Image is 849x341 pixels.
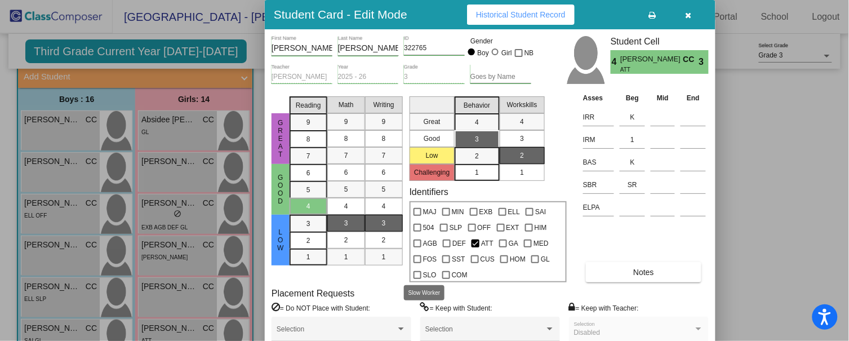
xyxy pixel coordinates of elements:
[338,73,399,81] input: year
[617,92,648,104] th: Beg
[306,134,310,144] span: 8
[479,205,493,219] span: EXB
[583,154,614,171] input: assessment
[481,237,494,250] span: ATT
[410,187,448,197] label: Identifiers
[477,48,490,58] div: Boy
[344,150,348,161] span: 7
[306,252,310,262] span: 1
[475,151,479,161] span: 2
[306,151,310,161] span: 7
[272,288,355,299] label: Placement Requests
[580,92,617,104] th: Asses
[382,235,386,245] span: 2
[344,184,348,194] span: 5
[306,201,310,211] span: 4
[464,100,490,110] span: Behavior
[506,221,519,234] span: EXT
[404,45,465,52] input: Enter ID
[470,73,531,81] input: goes by name
[534,237,549,250] span: MED
[452,205,464,219] span: MIN
[683,54,699,65] span: CC
[275,228,286,252] span: Low
[508,205,520,219] span: ELL
[507,100,537,110] span: Workskills
[467,5,575,25] button: Historical Student Record
[611,55,620,69] span: 4
[306,117,310,127] span: 9
[620,54,683,65] span: [PERSON_NAME]
[520,167,524,178] span: 1
[339,100,354,110] span: Math
[272,73,332,81] input: teacher
[648,92,678,104] th: Mid
[344,134,348,144] span: 8
[569,302,639,313] label: = Keep with Teacher:
[583,199,614,216] input: assessment
[520,134,524,144] span: 3
[475,117,479,127] span: 4
[423,221,434,234] span: 504
[470,36,531,46] mat-label: Gender
[481,253,495,266] span: CUS
[583,176,614,193] input: assessment
[535,205,546,219] span: SAI
[306,219,310,229] span: 3
[344,252,348,262] span: 1
[633,268,654,277] span: Notes
[541,253,550,266] span: GL
[535,221,547,234] span: HIM
[510,253,526,266] span: HOM
[382,134,386,144] span: 8
[344,235,348,245] span: 2
[382,201,386,211] span: 4
[611,36,709,47] h3: Student Cell
[450,221,463,234] span: SLP
[344,117,348,127] span: 9
[423,237,437,250] span: AGB
[699,55,709,69] span: 3
[574,329,601,336] span: Disabled
[382,218,386,228] span: 3
[296,100,321,110] span: Reading
[520,117,524,127] span: 4
[274,7,407,21] h3: Student Card - Edit Mode
[520,150,524,161] span: 2
[382,117,386,127] span: 9
[382,252,386,262] span: 1
[476,10,566,19] span: Historical Student Record
[374,100,394,110] span: Writing
[306,185,310,195] span: 5
[420,302,492,313] label: = Keep with Student:
[452,237,466,250] span: DEF
[501,48,512,58] div: Girl
[306,168,310,178] span: 6
[382,167,386,178] span: 6
[475,134,479,144] span: 3
[583,109,614,126] input: assessment
[275,174,286,205] span: Good
[524,46,534,60] span: NB
[620,65,675,74] span: ATT
[586,262,701,282] button: Notes
[423,253,437,266] span: FOS
[509,237,518,250] span: GA
[382,150,386,161] span: 7
[344,201,348,211] span: 4
[272,302,370,313] label: = Do NOT Place with Student:
[404,73,465,81] input: grade
[344,167,348,178] span: 6
[452,253,465,266] span: SST
[423,205,437,219] span: MAJ
[306,236,310,246] span: 2
[275,119,286,158] span: Great
[423,268,437,282] span: SLO
[583,131,614,148] input: assessment
[678,92,709,104] th: End
[344,218,348,228] span: 3
[452,268,468,282] span: COM
[382,184,386,194] span: 5
[478,221,491,234] span: OFF
[475,167,479,178] span: 1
